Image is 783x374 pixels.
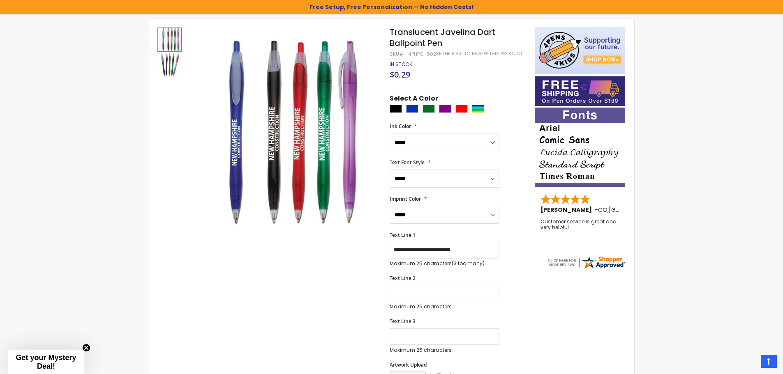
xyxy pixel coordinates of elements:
span: CO [598,206,607,214]
div: Get your Mystery Deal!Close teaser [8,350,84,374]
img: 4pens.com widget logo [547,255,626,270]
span: $0.29 [390,69,410,80]
span: Get your Mystery Deal! [16,353,76,370]
div: Translucent Javelina Dart Ballpoint Pen [157,27,183,52]
span: Ink Color [390,123,411,130]
a: 4pens.com certificate URL [547,264,626,271]
button: Close teaser [82,344,90,352]
img: Translucent Javelina Dart Ballpoint Pen [191,39,379,226]
span: - , [595,206,669,214]
div: Translucent Javelina Dart Ballpoint Pen [157,52,182,78]
div: Availability [390,61,412,68]
div: Assorted [472,105,484,113]
span: Select A Color [390,94,438,105]
div: Red [455,105,468,113]
span: Text Line 1 [390,232,416,239]
img: Free shipping on orders over $199 [535,76,625,106]
span: In stock [390,61,412,68]
span: Text Line 3 [390,318,416,325]
img: 4pens 4 kids [535,27,625,74]
div: 4PHPC-502 [408,51,436,57]
p: Maximum 25 characters [390,303,499,310]
div: Purple [439,105,451,113]
img: font-personalization-examples [535,108,625,187]
p: Maximum 25 characters [390,260,499,267]
p: Maximum 25 characters [390,347,499,353]
div: Green [423,105,435,113]
span: [PERSON_NAME] [540,206,595,214]
a: Be the first to review this product [436,50,522,57]
span: Imprint Color [390,195,421,202]
span: [GEOGRAPHIC_DATA] [609,206,669,214]
strong: SKU [390,50,405,57]
span: (3 too many) [452,260,485,267]
span: Text Line 2 [390,275,416,282]
div: Black [390,105,402,113]
img: Translucent Javelina Dart Ballpoint Pen [157,53,182,78]
a: Top [761,355,777,368]
div: Blue [406,105,418,113]
div: Customer service is great and very helpful [540,219,620,236]
span: Artwork Upload [390,361,427,368]
span: Text Font Style [390,159,425,166]
span: Translucent Javelina Dart Ballpoint Pen [390,26,495,49]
